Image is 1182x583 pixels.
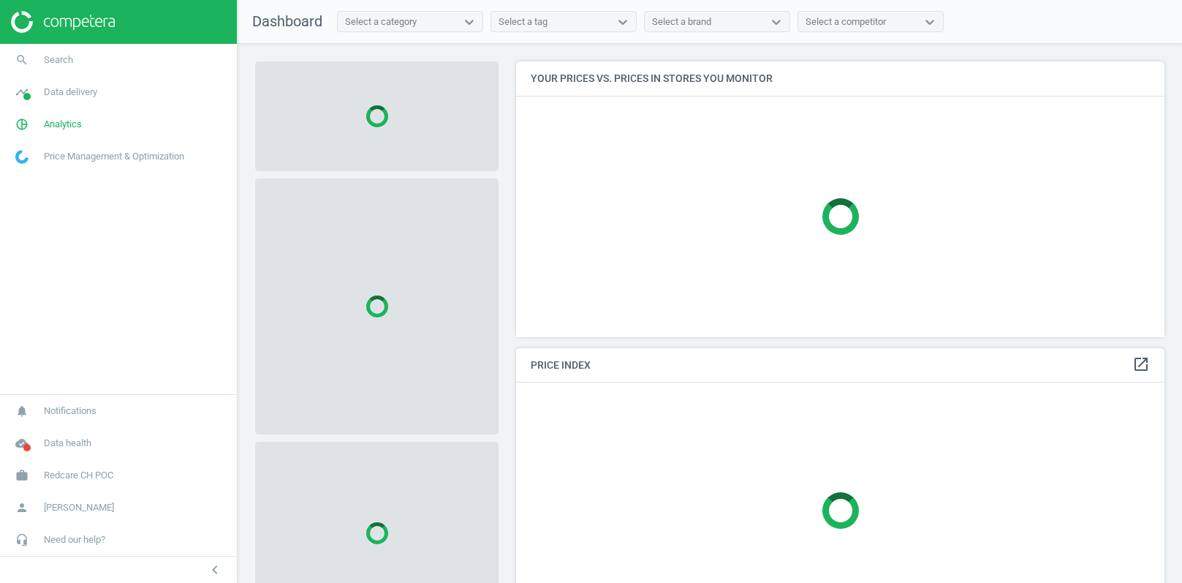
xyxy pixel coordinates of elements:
span: Data health [44,437,91,450]
i: pie_chart_outlined [8,110,36,138]
img: wGWNvw8QSZomAAAAABJRU5ErkJggg== [15,150,29,164]
i: timeline [8,78,36,106]
i: person [8,494,36,522]
img: ajHJNr6hYgQAAAAASUVORK5CYII= [11,11,115,33]
button: chevron_left [197,560,233,579]
div: Select a brand [652,15,711,29]
i: search [8,46,36,74]
i: open_in_new [1132,356,1150,373]
i: headset_mic [8,526,36,554]
span: Data delivery [44,86,97,99]
div: Select a competitor [806,15,886,29]
span: Price Management & Optimization [44,150,184,163]
i: chevron_left [206,561,224,579]
span: Notifications [44,405,96,418]
a: open_in_new [1132,356,1150,375]
i: work [8,462,36,489]
span: Search [44,53,73,67]
span: Dashboard [252,12,322,30]
i: cloud_done [8,429,36,457]
div: Select a category [345,15,417,29]
span: [PERSON_NAME] [44,501,114,514]
div: Select a tag [499,15,548,29]
span: Redcare CH POC [44,469,113,482]
i: notifications [8,397,36,425]
span: Need our help? [44,533,105,546]
span: Analytics [44,118,82,131]
h4: Price Index [516,348,1164,383]
h4: Your prices vs. prices in stores you monitor [516,61,1164,96]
